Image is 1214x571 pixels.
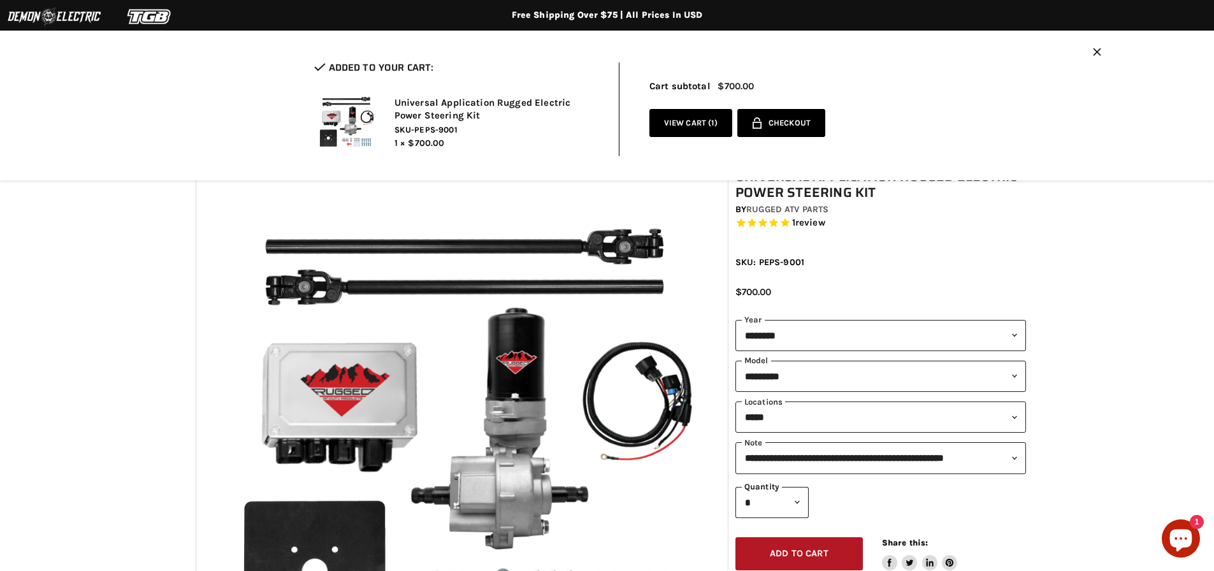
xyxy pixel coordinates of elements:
button: Add to cart [735,537,863,571]
button: Checkout [737,109,825,138]
select: modal-name [735,361,1026,392]
span: $700.00 [735,286,771,298]
span: Add to cart [770,548,828,559]
span: Share this: [882,538,928,547]
h2: Universal Application Rugged Electric Power Steering Kit [394,97,600,122]
form: cart checkout [732,109,825,142]
span: review [795,217,825,229]
select: year [735,320,1026,351]
select: Quantity [735,487,809,518]
span: Rated 5.0 out of 5 stars 1 reviews [735,217,1026,230]
span: Cart subtotal [649,80,711,92]
div: Free Shipping Over $75 | All Prices In USD [98,10,1117,21]
img: Demon Electric Logo 2 [6,4,102,29]
span: $700.00 [408,138,444,148]
button: Close [1093,48,1101,59]
span: Checkout [769,119,811,128]
a: View cart (1) [649,109,733,138]
span: 1 reviews [792,217,825,229]
h2: Added to your cart: [314,62,600,73]
aside: Share this: [882,537,958,571]
inbox-online-store-chat: Shopify online store chat [1158,519,1204,561]
div: by [735,203,1026,217]
a: Rugged ATV Parts [746,204,828,215]
h1: Universal Application Rugged Electric Power Steering Kit [735,169,1026,201]
span: 1 × [394,138,405,148]
span: SKU-PEPS-9001 [394,124,600,136]
span: $700.00 [718,81,754,92]
select: keys [735,442,1026,473]
div: SKU: PEPS-9001 [735,256,1026,269]
span: 1 [711,118,714,127]
select: keys [735,401,1026,433]
img: Universal Application Rugged Electric Power Steering Kit [314,90,378,154]
img: TGB Logo 2 [102,4,198,29]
